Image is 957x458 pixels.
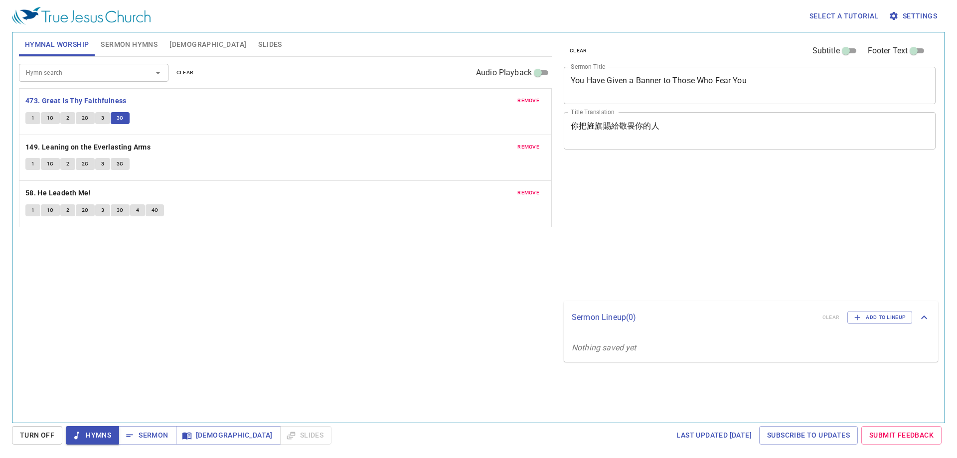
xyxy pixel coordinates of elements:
span: remove [517,188,539,197]
button: Turn Off [12,426,62,445]
span: [DEMOGRAPHIC_DATA] [169,38,246,51]
span: 2 [66,206,69,215]
span: 1C [47,159,54,168]
span: 3C [117,206,124,215]
img: True Jesus Church [12,7,151,25]
button: 4 [130,204,145,216]
b: 473. Great Is Thy Faithfulness [25,95,127,107]
b: 149. Leaning on the Everlasting Arms [25,141,151,153]
span: 3C [117,114,124,123]
span: remove [517,96,539,105]
span: 3 [101,159,104,168]
span: 2C [82,206,89,215]
button: 1 [25,204,40,216]
span: Last updated [DATE] [676,429,752,442]
span: Slides [258,38,282,51]
button: 1 [25,112,40,124]
textarea: 你把旌旗賜給敬畏你的人 [571,121,929,140]
button: 1C [41,112,60,124]
span: 2 [66,159,69,168]
span: clear [176,68,194,77]
button: Sermon [119,426,176,445]
button: 1C [41,204,60,216]
span: Submit Feedback [869,429,934,442]
div: Sermon Lineup(0)clearAdd to Lineup [564,301,938,334]
button: 2 [60,158,75,170]
button: 2 [60,204,75,216]
a: Subscribe to Updates [759,426,858,445]
span: Subtitle [812,45,840,57]
span: 3 [101,206,104,215]
span: clear [570,46,587,55]
span: Sermon Hymns [101,38,158,51]
button: Settings [887,7,941,25]
button: clear [170,67,200,79]
button: 2C [76,112,95,124]
button: clear [564,45,593,57]
span: 2C [82,114,89,123]
span: 1 [31,114,34,123]
span: Hymns [74,429,111,442]
button: 3 [95,204,110,216]
button: 3 [95,158,110,170]
a: Last updated [DATE] [672,426,756,445]
span: 3C [117,159,124,168]
a: Submit Feedback [861,426,942,445]
button: 1C [41,158,60,170]
span: 1C [47,206,54,215]
span: 1C [47,114,54,123]
span: Audio Playback [476,67,532,79]
textarea: You Have Given a Banner to Those Who Fear You [571,76,929,95]
span: Hymnal Worship [25,38,89,51]
button: Open [151,66,165,80]
button: 2C [76,158,95,170]
button: 2 [60,112,75,124]
button: 58. He Leadeth Me! [25,187,93,199]
p: Sermon Lineup ( 0 ) [572,311,814,323]
span: Footer Text [868,45,908,57]
span: Subscribe to Updates [767,429,850,442]
button: [DEMOGRAPHIC_DATA] [176,426,281,445]
span: Settings [891,10,937,22]
button: 2C [76,204,95,216]
span: Select a tutorial [809,10,879,22]
button: 1 [25,158,40,170]
button: 3 [95,112,110,124]
button: 3C [111,204,130,216]
span: 4C [152,206,159,215]
span: 1 [31,206,34,215]
span: 1 [31,159,34,168]
button: 473. Great Is Thy Faithfulness [25,95,128,107]
i: Nothing saved yet [572,343,637,352]
button: 149. Leaning on the Everlasting Arms [25,141,153,153]
span: [DEMOGRAPHIC_DATA] [184,429,273,442]
button: 3C [111,112,130,124]
span: Turn Off [20,429,54,442]
button: remove [511,95,545,107]
button: Hymns [66,426,119,445]
span: Add to Lineup [854,313,906,322]
span: 4 [136,206,139,215]
span: remove [517,143,539,152]
span: 2 [66,114,69,123]
button: Select a tutorial [805,7,883,25]
iframe: from-child [560,160,862,298]
button: 3C [111,158,130,170]
b: 58. He Leadeth Me! [25,187,91,199]
button: 4C [146,204,164,216]
span: 3 [101,114,104,123]
span: 2C [82,159,89,168]
button: Add to Lineup [847,311,912,324]
button: remove [511,187,545,199]
span: Sermon [127,429,168,442]
button: remove [511,141,545,153]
